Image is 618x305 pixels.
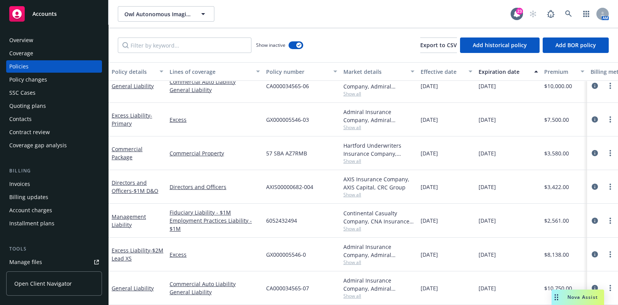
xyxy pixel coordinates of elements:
[552,290,604,305] button: Nova Assist
[590,115,599,124] a: circleInformation
[343,191,414,198] span: Show all
[9,191,48,203] div: Billing updates
[170,288,260,296] a: General Liability
[9,204,52,216] div: Account charges
[112,82,154,90] a: General Liability
[590,148,599,158] a: circleInformation
[516,8,523,15] div: 23
[170,280,260,288] a: Commercial Auto Liability
[544,250,569,259] span: $8,138.00
[606,216,615,225] a: more
[420,41,457,49] span: Export to CSV
[343,259,414,266] span: Show all
[112,68,155,76] div: Policy details
[606,115,615,124] a: more
[9,100,46,112] div: Quoting plans
[421,250,438,259] span: [DATE]
[6,178,102,190] a: Invoices
[118,6,214,22] button: Owl Autonomous Imaging, Inc.
[606,182,615,191] a: more
[475,62,541,81] button: Expiration date
[266,149,307,157] span: 57 SBA AZ7RMB
[590,283,599,293] a: circleInformation
[112,179,158,194] a: Directors and Officers
[170,250,260,259] a: Excess
[343,90,414,97] span: Show all
[479,82,496,90] span: [DATE]
[544,284,572,292] span: $10,750.00
[124,10,191,18] span: Owl Autonomous Imaging, Inc.
[9,217,54,230] div: Installment plans
[343,141,414,158] div: Hartford Underwriters Insurance Company, Hartford Insurance Group
[170,183,260,191] a: Directors and Officers
[421,149,438,157] span: [DATE]
[479,250,496,259] span: [DATE]
[6,126,102,138] a: Contract review
[112,112,152,127] a: Excess Liability
[544,149,569,157] span: $3,580.00
[6,191,102,203] a: Billing updates
[266,82,309,90] span: CA000034565-06
[421,82,438,90] span: [DATE]
[343,276,414,293] div: Admiral Insurance Company, Admiral Insurance Group ([PERSON_NAME] Corporation), CRC Group
[6,100,102,112] a: Quoting plans
[170,216,260,233] a: Employment Practices Liability - $1M
[421,216,438,225] span: [DATE]
[6,204,102,216] a: Account charges
[6,245,102,253] div: Tools
[6,34,102,46] a: Overview
[606,250,615,259] a: more
[541,62,587,81] button: Premium
[263,62,340,81] button: Policy number
[590,250,599,259] a: circleInformation
[479,68,530,76] div: Expiration date
[256,42,285,48] span: Show inactive
[544,183,569,191] span: $3,422.00
[567,294,598,300] span: Nova Assist
[525,6,541,22] a: Start snowing
[473,41,527,49] span: Add historical policy
[6,167,102,175] div: Billing
[132,187,158,194] span: - $1M D&O
[166,62,263,81] button: Lines of coverage
[343,209,414,225] div: Continental Casualty Company, CNA Insurance, CRC Group
[14,279,72,288] span: Open Client Navigator
[112,145,143,161] a: Commercial Package
[9,256,42,268] div: Manage files
[555,41,596,49] span: Add BOR policy
[112,213,146,228] a: Management Liability
[343,74,414,90] div: Admiral Insurance Company, Admiral Insurance Group ([PERSON_NAME] Corporation), CRC Group
[6,256,102,268] a: Manage files
[6,60,102,73] a: Policies
[6,113,102,125] a: Contacts
[266,116,309,124] span: GX000005546-03
[170,149,260,157] a: Commercial Property
[6,139,102,152] a: Coverage gap analysis
[6,3,102,25] a: Accounts
[579,6,594,22] a: Switch app
[343,243,414,259] div: Admiral Insurance Company, Admiral Insurance Group ([PERSON_NAME] Corporation), CRC Group
[32,11,57,17] span: Accounts
[112,247,163,262] a: Excess Liability
[544,116,569,124] span: $7,500.00
[266,250,306,259] span: GX000005546-0
[479,183,496,191] span: [DATE]
[479,216,496,225] span: [DATE]
[170,208,260,216] a: Fiduciary Liability - $1M
[561,6,576,22] a: Search
[420,37,457,53] button: Export to CSV
[590,81,599,90] a: circleInformation
[544,216,569,225] span: $2,561.00
[6,73,102,86] a: Policy changes
[9,34,33,46] div: Overview
[266,183,313,191] span: AXIS00000682-004
[479,284,496,292] span: [DATE]
[460,37,540,53] button: Add historical policy
[590,182,599,191] a: circleInformation
[418,62,475,81] button: Effective date
[543,37,609,53] button: Add BOR policy
[9,73,47,86] div: Policy changes
[9,87,36,99] div: SSC Cases
[343,158,414,164] span: Show all
[343,225,414,232] span: Show all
